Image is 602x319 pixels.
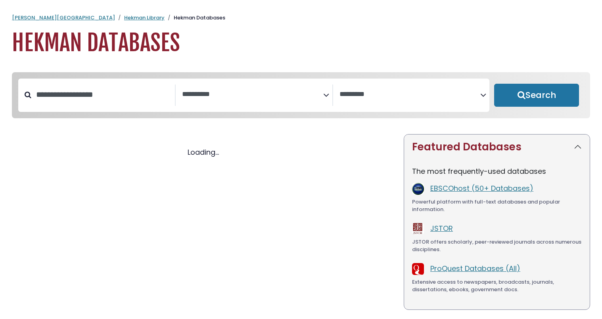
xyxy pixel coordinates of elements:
div: Extensive access to newspapers, broadcasts, journals, dissertations, ebooks, government docs. [412,278,582,294]
div: JSTOR offers scholarly, peer-reviewed journals across numerous disciplines. [412,238,582,254]
input: Search database by title or keyword [31,88,175,101]
textarea: Search [182,90,323,99]
nav: breadcrumb [12,14,590,22]
a: EBSCOhost (50+ Databases) [430,183,533,193]
nav: Search filters [12,72,590,118]
a: ProQuest Databases (All) [430,263,520,273]
li: Hekman Databases [165,14,225,22]
h1: Hekman Databases [12,30,590,56]
textarea: Search [339,90,481,99]
p: The most frequently-used databases [412,166,582,177]
button: Submit for Search Results [494,84,579,107]
a: [PERSON_NAME][GEOGRAPHIC_DATA] [12,14,115,21]
a: JSTOR [430,223,453,233]
button: Featured Databases [404,135,590,159]
a: Hekman Library [124,14,165,21]
div: Powerful platform with full-text databases and popular information. [412,198,582,213]
div: Loading... [12,147,394,158]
